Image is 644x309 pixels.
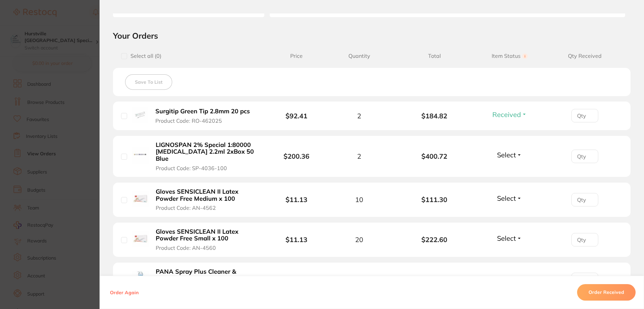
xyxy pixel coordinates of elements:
b: $222.60 [397,236,472,243]
input: Qty [571,233,598,246]
span: Item Status [472,53,547,59]
input: Qty [571,150,598,163]
span: Product Code: AN-4560 [156,245,216,251]
span: Select [497,151,516,159]
button: Save To List [125,74,172,90]
b: $77.56 [397,276,472,283]
span: Price [271,53,321,59]
b: PANA Spray Plus Cleaner & Lubricant Single Pack [156,268,260,282]
button: Order Again [108,289,141,296]
button: Received [490,110,529,119]
img: LIGNOSPAN 2% Special 1:80000 adrenalin 2.2ml 2xBox 50 Blue [132,147,149,164]
span: 2 [357,152,361,160]
button: Select [495,151,524,159]
b: $11.13 [286,235,307,244]
b: Gloves SENSICLEAN II Latex Powder Free Medium x 100 [156,188,260,202]
button: Select [495,274,524,282]
button: PANA Spray Plus Cleaner & Lubricant Single Pack Product Code: NK-Z182-100 [154,268,262,292]
b: $184.82 [397,112,472,120]
span: Product Code: AN-4562 [156,205,216,211]
span: Select [497,274,516,282]
input: Qty [571,109,598,122]
img: Gloves SENSICLEAN II Latex Powder Free Medium x 100 [132,191,149,207]
b: Gloves SENSICLEAN II Latex Powder Free Small x 100 [156,228,260,242]
span: Qty Received [547,53,622,59]
button: Gloves SENSICLEAN II Latex Powder Free Small x 100 Product Code: AN-4560 [154,228,262,252]
button: LIGNOSPAN 2% Special 1:80000 [MEDICAL_DATA] 2.2ml 2xBox 50 Blue Product Code: SP-4036-100 [154,141,262,171]
span: Total [397,53,472,59]
b: $38.78 [286,275,307,284]
b: Surgitip Green Tip 2.8mm 20 pcs [155,108,250,115]
b: $400.72 [397,152,472,160]
img: PANA Spray Plus Cleaner & Lubricant Single Pack [132,271,149,287]
span: 2 [357,112,361,120]
span: Select [497,234,516,242]
input: Qty [571,193,598,206]
span: Received [492,110,521,119]
span: Product Code: RO-462025 [155,118,222,124]
b: $200.36 [283,152,309,160]
button: Select [495,194,524,202]
b: LIGNOSPAN 2% Special 1:80000 [MEDICAL_DATA] 2.2ml 2xBox 50 Blue [156,142,260,162]
b: $11.13 [286,195,307,204]
img: Surgitip Green Tip 2.8mm 20 pcs [132,107,148,123]
b: $111.30 [397,196,472,203]
span: 2 [357,276,361,283]
span: 20 [355,236,363,243]
span: Product Code: SP-4036-100 [156,165,227,171]
button: Surgitip Green Tip 2.8mm 20 pcs Product Code: RO-462025 [153,108,257,124]
img: Gloves SENSICLEAN II Latex Powder Free Small x 100 [132,231,149,247]
span: Select all ( 0 ) [127,53,161,59]
button: Order Received [577,284,636,301]
input: Qty [571,273,598,286]
span: Quantity [321,53,397,59]
span: Select [497,194,516,202]
button: Select [495,234,524,242]
b: $92.41 [286,112,307,120]
h2: Your Orders [113,31,631,41]
span: 10 [355,196,363,203]
button: Gloves SENSICLEAN II Latex Powder Free Medium x 100 Product Code: AN-4562 [154,188,262,211]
